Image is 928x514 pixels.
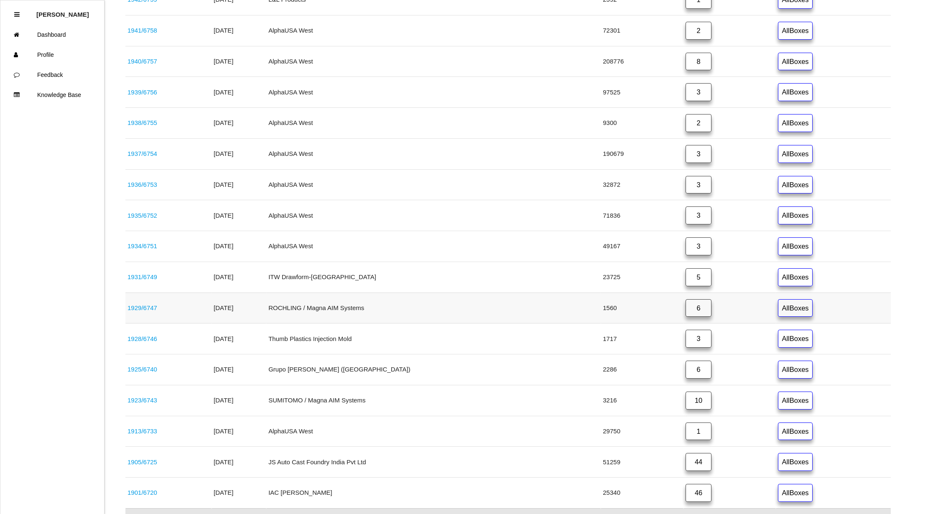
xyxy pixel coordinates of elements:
[266,231,601,262] td: AlphaUSA West
[778,330,812,348] a: AllBoxes
[127,366,157,373] a: 1925/6740
[266,416,601,447] td: AlphaUSA West
[212,416,266,447] td: [DATE]
[266,293,601,323] td: ROCHLING / Magna AIM Systems
[212,293,266,323] td: [DATE]
[127,27,157,34] a: 1941/6758
[686,361,711,379] a: 6
[686,268,711,286] a: 5
[127,458,157,466] a: 1905/6725
[601,15,683,46] td: 72301
[686,392,711,410] a: 10
[686,299,711,317] a: 6
[601,46,683,77] td: 208776
[266,108,601,139] td: AlphaUSA West
[212,447,266,478] td: [DATE]
[266,447,601,478] td: JS Auto Cast Foundry India Pvt Ltd
[266,478,601,509] td: IAC [PERSON_NAME]
[778,176,812,194] a: AllBoxes
[0,45,104,65] a: Profile
[266,46,601,77] td: AlphaUSA West
[686,22,711,40] a: 2
[778,83,812,101] a: AllBoxes
[686,237,711,255] a: 3
[266,385,601,416] td: SUMITOMO / Magna AIM Systems
[778,299,812,317] a: AllBoxes
[0,25,104,45] a: Dashboard
[686,53,711,71] a: 8
[778,361,812,379] a: AllBoxes
[127,242,157,249] a: 1934/6751
[266,77,601,108] td: AlphaUSA West
[778,22,812,40] a: AllBoxes
[601,323,683,354] td: 1717
[266,323,601,354] td: Thumb Plastics Injection Mold
[127,427,157,435] a: 1913/6733
[778,484,812,502] a: AllBoxes
[212,323,266,354] td: [DATE]
[778,53,812,71] a: AllBoxes
[127,489,157,496] a: 1901/6720
[601,169,683,200] td: 32872
[127,119,157,126] a: 1938/6755
[212,46,266,77] td: [DATE]
[127,273,157,280] a: 1931/6749
[212,77,266,108] td: [DATE]
[601,354,683,385] td: 2286
[686,422,711,440] a: 1
[212,200,266,231] td: [DATE]
[601,478,683,509] td: 25340
[778,453,812,471] a: AllBoxes
[778,237,812,255] a: AllBoxes
[212,262,266,293] td: [DATE]
[127,58,157,65] a: 1940/6757
[601,447,683,478] td: 51259
[266,138,601,169] td: AlphaUSA West
[601,231,683,262] td: 49167
[212,108,266,139] td: [DATE]
[212,231,266,262] td: [DATE]
[686,145,711,163] a: 3
[266,200,601,231] td: AlphaUSA West
[601,416,683,447] td: 29750
[601,262,683,293] td: 23725
[14,5,20,25] div: Close
[266,262,601,293] td: ITW Drawform-[GEOGRAPHIC_DATA]
[212,478,266,509] td: [DATE]
[686,114,711,132] a: 2
[778,206,812,224] a: AllBoxes
[686,206,711,224] a: 3
[127,304,157,311] a: 1929/6747
[686,484,711,502] a: 46
[686,176,711,194] a: 3
[778,114,812,132] a: AllBoxes
[601,108,683,139] td: 9300
[266,169,601,200] td: AlphaUSA West
[266,15,601,46] td: AlphaUSA West
[778,392,812,410] a: AllBoxes
[127,397,157,404] a: 1923/6743
[127,181,157,188] a: 1936/6753
[686,330,711,348] a: 3
[601,77,683,108] td: 97525
[601,293,683,323] td: 1560
[212,15,266,46] td: [DATE]
[686,453,711,471] a: 44
[212,138,266,169] td: [DATE]
[601,385,683,416] td: 3216
[36,5,89,18] p: Diana Harris
[0,85,104,105] a: Knowledge Base
[127,150,157,157] a: 1937/6754
[0,65,104,85] a: Feedback
[212,354,266,385] td: [DATE]
[778,145,812,163] a: AllBoxes
[212,385,266,416] td: [DATE]
[212,169,266,200] td: [DATE]
[266,354,601,385] td: Grupo [PERSON_NAME] ([GEOGRAPHIC_DATA])
[601,200,683,231] td: 71836
[686,83,711,101] a: 3
[601,138,683,169] td: 190679
[127,335,157,342] a: 1928/6746
[778,268,812,286] a: AllBoxes
[127,212,157,219] a: 1935/6752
